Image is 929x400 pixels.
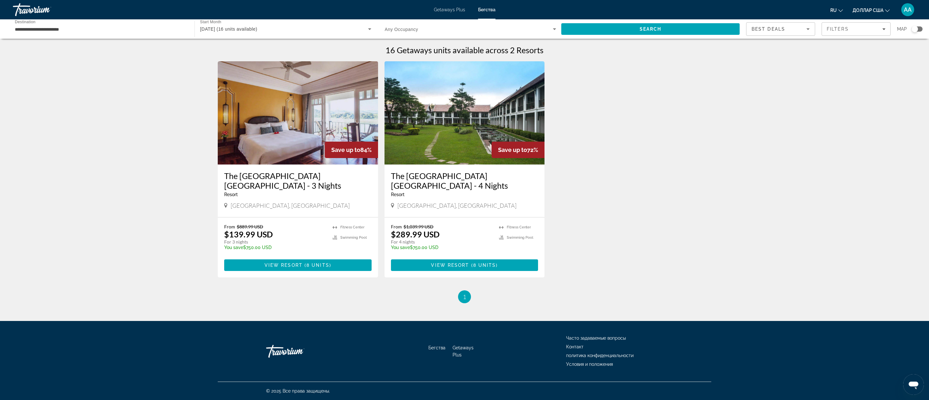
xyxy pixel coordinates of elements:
[224,171,372,190] a: The [GEOGRAPHIC_DATA] [GEOGRAPHIC_DATA] - 3 Nights
[473,263,496,268] span: 8 units
[224,245,326,250] p: $750.00 USD
[492,142,544,158] div: 72%
[566,335,626,341] a: Часто задаваемые вопросы
[15,25,186,33] input: Select destination
[566,362,613,367] a: Условия и положения
[303,263,331,268] span: ( )
[340,235,367,240] span: Swimming Pool
[265,263,303,268] span: View Resort
[752,26,785,32] span: Best Deals
[431,263,469,268] span: View Resort
[752,25,810,33] mat-select: Sort by
[904,6,912,13] font: АА
[391,245,493,250] p: $750.00 USD
[853,8,884,13] font: доллар США
[325,142,378,158] div: 84%
[469,263,498,268] span: ( )
[224,229,273,239] p: $139.99 USD
[391,192,405,197] span: Resort
[478,7,495,12] a: Бегства
[224,245,243,250] span: You save
[397,202,516,209] span: [GEOGRAPHIC_DATA], [GEOGRAPHIC_DATA]
[306,263,329,268] span: 8 units
[385,27,418,32] span: Any Occupancy
[200,20,221,24] span: Start Month
[340,225,365,229] span: Fitness Center
[200,26,257,32] span: [DATE] (16 units available)
[218,61,378,165] img: The Grand Luang Prabang Melia - 3 Nights
[827,26,849,32] span: Filters
[428,345,445,350] a: Бегства
[391,171,538,190] a: The [GEOGRAPHIC_DATA] [GEOGRAPHIC_DATA] - 4 Nights
[331,146,360,153] span: Save up to
[830,5,843,15] button: Изменить язык
[224,192,238,197] span: Resort
[830,8,837,13] font: ru
[507,235,533,240] span: Swimming Pool
[903,374,924,395] iframe: Кнопка запуска окна обмена сообщениями
[391,239,493,245] p: For 4 nights
[13,1,77,18] a: Травориум
[391,245,410,250] span: You save
[434,7,465,12] a: Getaways Plus
[899,3,916,16] button: Меню пользователя
[15,20,35,24] span: Destination
[463,293,466,300] span: 1
[897,25,907,34] span: Map
[266,388,330,394] font: © 2025 Все права защищены.
[640,26,662,32] span: Search
[561,23,740,35] button: Search
[498,146,527,153] span: Save up to
[391,224,402,229] span: From
[224,239,326,245] p: For 3 nights
[453,345,474,357] a: Getaways Plus
[404,224,434,229] span: $1,039.99 USD
[822,22,891,36] button: Filters
[566,353,634,358] a: политика конфиденциальности
[237,224,263,229] span: $889.99 USD
[566,344,584,349] a: Контакт
[266,342,331,361] a: Иди домой
[391,229,440,239] p: $289.99 USD
[385,61,545,165] img: The Grand Luang Prabang Melia - 4 Nights
[224,224,235,229] span: From
[507,225,531,229] span: Fitness Center
[231,202,350,209] span: [GEOGRAPHIC_DATA], [GEOGRAPHIC_DATA]
[853,5,890,15] button: Изменить валюту
[385,45,544,55] h1: 16 Getaways units available across 2 Resorts
[391,259,538,271] button: View Resort(8 units)
[224,259,372,271] button: View Resort(8 units)
[218,290,711,303] nav: Pagination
